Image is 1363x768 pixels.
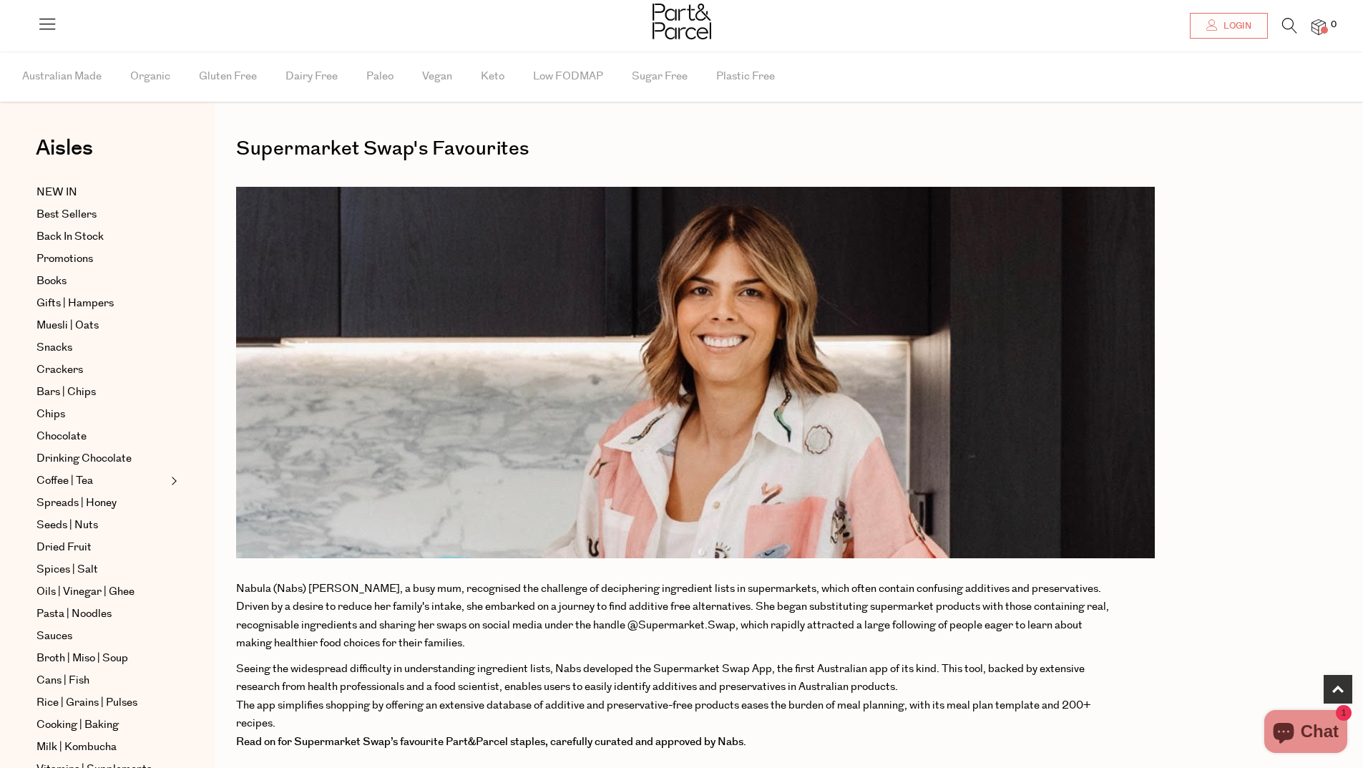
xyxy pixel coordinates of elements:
[36,228,104,246] span: Back In Stock
[36,583,135,601] span: Oils | Vinegar | Ghee
[199,52,257,102] span: Gluten Free
[366,52,394,102] span: Paleo
[36,472,167,490] a: Coffee | Tea
[36,450,132,467] span: Drinking Chocolate
[36,206,167,223] a: Best Sellers
[285,52,338,102] span: Dairy Free
[236,132,1342,165] h1: Supermarket Swap's Favourites
[1190,13,1268,39] a: Login
[36,339,72,356] span: Snacks
[167,472,177,490] button: Expand/Collapse Coffee | Tea
[36,561,167,578] a: Spices | Salt
[36,472,93,490] span: Coffee | Tea
[36,650,128,667] span: Broth | Miso | Soup
[36,517,167,534] a: Seeds | Nuts
[422,52,452,102] span: Vegan
[36,295,114,312] span: Gifts | Hampers
[36,583,167,601] a: Oils | Vinegar | Ghee
[36,495,117,512] span: Spreads | Honey
[36,384,167,401] a: Bars | Chips
[36,606,167,623] a: Pasta | Noodles
[22,52,102,102] span: Australian Made
[1260,710,1352,757] inbox-online-store-chat: Shopify online store chat
[236,187,1155,558] img: unnamed.jpg
[236,696,1115,733] div: The app simplifies shopping by offering an extensive database of additive and preservative-free p...
[36,694,137,711] span: Rice | Grains | Pulses
[36,228,167,246] a: Back In Stock
[36,650,167,667] a: Broth | Miso | Soup
[36,132,93,164] span: Aisles
[36,339,167,356] a: Snacks
[236,660,1115,696] div: Seeing the widespread difficulty in understanding ingredient lists, Nabs developed the Supermarke...
[36,251,93,268] span: Promotions
[36,428,167,445] a: Chocolate
[36,206,97,223] span: Best Sellers
[36,137,93,173] a: Aisles
[533,52,603,102] span: Low FODMAP
[36,317,167,334] a: Muesli | Oats
[36,361,83,379] span: Crackers
[36,517,98,534] span: Seeds | Nuts
[36,295,167,312] a: Gifts | Hampers
[36,672,89,689] span: Cans | Fish
[1327,19,1340,31] span: 0
[36,739,117,756] span: Milk | Kombucha
[1311,19,1326,34] a: 0
[36,428,87,445] span: Chocolate
[36,184,167,201] a: NEW IN
[632,52,688,102] span: Sugar Free
[36,716,119,734] span: Cooking | Baking
[36,406,65,423] span: Chips
[716,52,775,102] span: Plastic Free
[36,694,167,711] a: Rice | Grains | Pulses
[653,4,711,39] img: Part&Parcel
[36,251,167,268] a: Promotions
[36,317,99,334] span: Muesli | Oats
[36,628,72,645] span: Sauces
[36,184,77,201] span: NEW IN
[36,450,167,467] a: Drinking Chocolate
[36,495,167,512] a: Spreads | Honey
[36,273,167,290] a: Books
[236,581,1109,651] span: Nabula (Nabs) [PERSON_NAME], a busy mum, recognised the challenge of deciphering ingredient lists...
[36,384,96,401] span: Bars | Chips
[36,361,167,379] a: Crackers
[36,739,167,756] a: Milk | Kombucha
[36,561,98,578] span: Spices | Salt
[236,734,746,749] strong: Read on for Supermarket Swap’s favourite Part&Parcel staples, carefully curated and approved by N...
[481,52,504,102] span: Keto
[36,628,167,645] a: Sauces
[36,539,92,556] span: Dried Fruit
[36,672,167,689] a: Cans | Fish
[130,52,170,102] span: Organic
[36,716,167,734] a: Cooking | Baking
[36,406,167,423] a: Chips
[36,539,167,556] a: Dried Fruit
[36,606,112,623] span: Pasta | Noodles
[1220,20,1251,32] span: Login
[36,273,67,290] span: Books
